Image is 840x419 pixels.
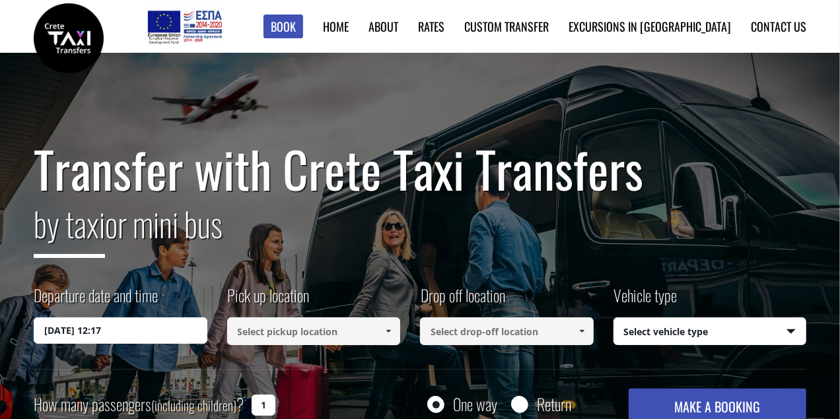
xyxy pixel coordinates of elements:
[34,30,104,44] a: Crete Taxi Transfers | Safe Taxi Transfer Services from to Heraklion Airport, Chania Airport, Ret...
[614,318,806,346] span: Select vehicle type
[34,199,105,258] span: by taxi
[34,3,104,73] img: Crete Taxi Transfers | Safe Taxi Transfer Services from to Heraklion Airport, Chania Airport, Ret...
[227,317,401,345] input: Select pickup location
[569,18,731,35] a: Excursions in [GEOGRAPHIC_DATA]
[34,284,158,317] label: Departure date and time
[571,317,592,345] a: Show All Items
[368,18,398,35] a: About
[613,284,678,317] label: Vehicle type
[378,317,400,345] a: Show All Items
[420,317,594,345] input: Select drop-off location
[34,197,806,268] h2: or mini bus
[538,396,572,412] label: Return
[263,15,303,39] a: Book
[420,284,505,317] label: Drop off location
[454,396,498,412] label: One way
[227,284,310,317] label: Pick up location
[751,18,806,35] a: Contact us
[145,7,224,46] img: e-bannersEUERDF180X90.jpg
[323,18,349,35] a: Home
[151,395,236,415] small: (including children)
[418,18,444,35] a: Rates
[34,141,806,197] h1: Transfer with Crete Taxi Transfers
[464,18,549,35] a: Custom Transfer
